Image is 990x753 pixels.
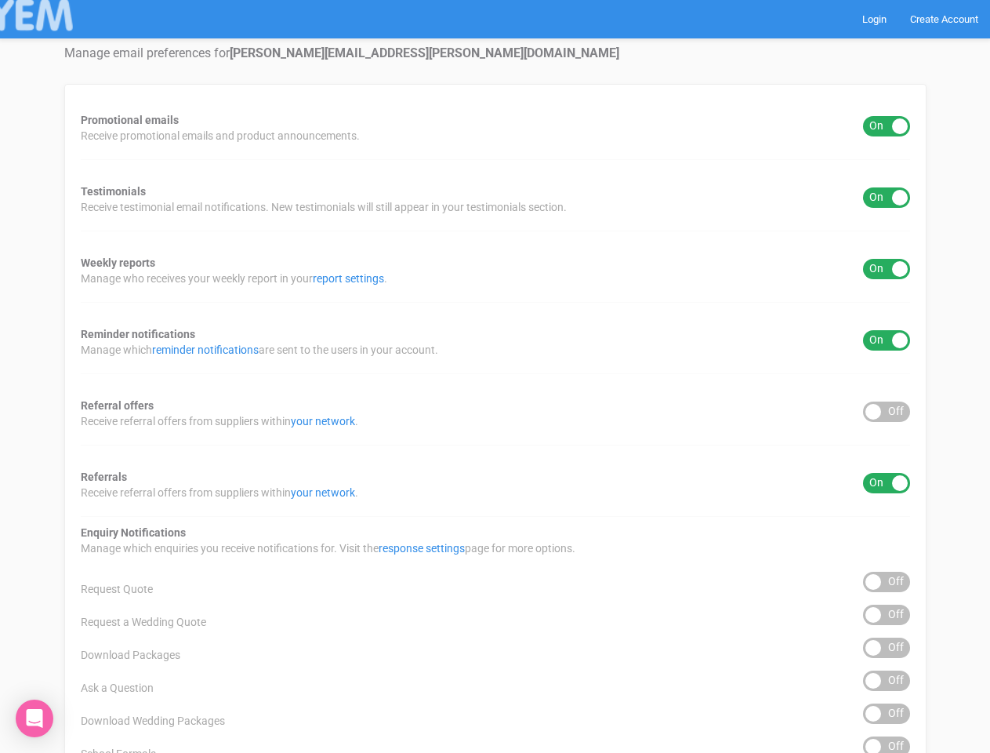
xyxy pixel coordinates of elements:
[81,342,438,358] span: Manage which are sent to the users in your account.
[81,540,575,556] span: Manage which enquiries you receive notifications for. Visit the page for more options.
[81,526,186,539] strong: Enquiry Notifications
[64,46,927,60] h4: Manage email preferences for
[313,272,384,285] a: report settings
[81,271,387,286] span: Manage who receives your weekly report in your .
[379,542,465,555] a: response settings
[81,581,153,597] span: Request Quote
[81,485,358,500] span: Receive referral offers from suppliers within .
[81,328,195,340] strong: Reminder notifications
[81,199,567,215] span: Receive testimonial email notifications. New testimonials will still appear in your testimonials ...
[81,399,154,412] strong: Referral offers
[81,647,180,663] span: Download Packages
[81,713,225,729] span: Download Wedding Packages
[81,413,358,429] span: Receive referral offers from suppliers within .
[230,45,619,60] strong: [PERSON_NAME][EMAIL_ADDRESS][PERSON_NAME][DOMAIN_NAME]
[81,471,127,483] strong: Referrals
[152,344,259,356] a: reminder notifications
[81,256,155,269] strong: Weekly reports
[291,415,355,427] a: your network
[81,185,146,198] strong: Testimonials
[81,128,360,144] span: Receive promotional emails and product announcements.
[291,486,355,499] a: your network
[81,614,206,630] span: Request a Wedding Quote
[16,700,53,737] div: Open Intercom Messenger
[81,680,154,696] span: Ask a Question
[81,114,179,126] strong: Promotional emails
